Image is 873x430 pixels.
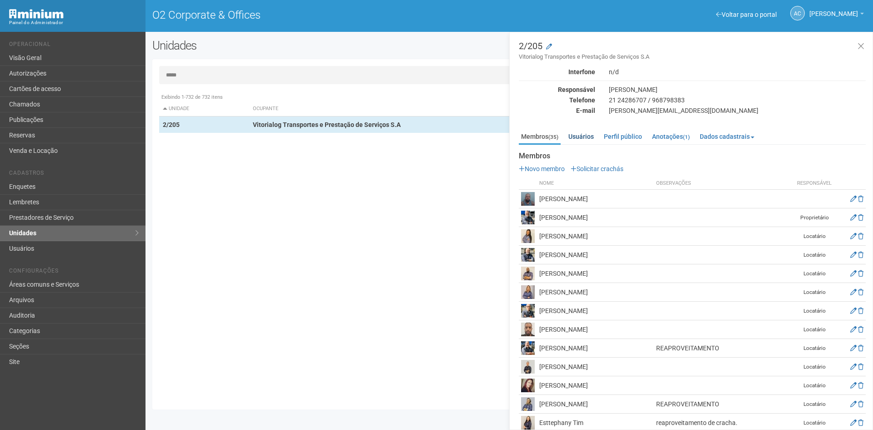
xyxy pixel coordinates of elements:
a: Excluir membro [858,382,863,389]
a: Editar membro [850,326,857,333]
div: E-mail [512,106,602,115]
div: n/d [602,68,873,76]
td: [PERSON_NAME] [537,227,654,246]
div: 21 24286707 / 968798383 [602,96,873,104]
td: [PERSON_NAME] [537,190,654,208]
a: Excluir membro [858,251,863,258]
a: AC [790,6,805,20]
a: Editar membro [850,195,857,202]
a: Editar membro [850,363,857,370]
td: [PERSON_NAME] [537,246,654,264]
th: Nome [537,177,654,190]
div: Painel do Administrador [9,19,139,27]
td: Locatário [792,358,837,376]
a: Editar membro [850,288,857,296]
a: Voltar para o portal [716,11,777,18]
td: Locatário [792,246,837,264]
a: Perfil público [602,130,644,143]
small: (35) [548,134,558,140]
a: Modificar a unidade [546,42,552,51]
a: Excluir membro [858,419,863,426]
div: Interfone [512,68,602,76]
a: Novo membro [519,165,565,172]
a: Membros(35) [519,130,561,145]
a: Editar membro [850,382,857,389]
li: Configurações [9,268,139,277]
a: Solicitar crachás [571,165,623,172]
td: REAPROVEITAMENTO [654,339,792,358]
img: Minium [9,9,64,19]
img: user.png [521,397,535,411]
a: Editar membro [850,251,857,258]
img: user.png [521,341,535,355]
h1: O2 Corporate & Offices [152,9,502,21]
td: [PERSON_NAME] [537,264,654,283]
td: Locatário [792,395,837,414]
a: [PERSON_NAME] [809,11,864,19]
img: user.png [521,192,535,206]
td: [PERSON_NAME] [537,302,654,320]
td: [PERSON_NAME] [537,339,654,358]
img: user.png [521,323,535,336]
a: Anotações(1) [650,130,692,143]
td: Locatário [792,264,837,283]
a: Editar membro [850,307,857,314]
a: Excluir membro [858,400,863,408]
a: Excluir membro [858,363,863,370]
img: user.png [521,248,535,262]
td: [PERSON_NAME] [537,376,654,395]
img: user.png [521,379,535,392]
h3: 2/205 [519,41,866,61]
div: Responsável [512,86,602,94]
div: Exibindo 1-732 de 732 itens [159,93,859,101]
li: Cadastros [9,170,139,179]
div: [PERSON_NAME] [602,86,873,94]
a: Editar membro [850,419,857,426]
a: Editar membro [850,344,857,352]
td: Locatário [792,302,837,320]
img: user.png [521,267,535,280]
a: Usuários [566,130,596,143]
td: Locatário [792,227,837,246]
td: REAPROVEITAMENTO [654,395,792,414]
a: Excluir membro [858,344,863,352]
a: Excluir membro [858,233,863,240]
a: Editar membro [850,400,857,408]
a: Excluir membro [858,326,863,333]
small: (1) [683,134,690,140]
td: Locatário [792,283,837,302]
a: Excluir membro [858,214,863,221]
td: [PERSON_NAME] [537,395,654,414]
a: Excluir membro [858,307,863,314]
div: [PERSON_NAME][EMAIL_ADDRESS][DOMAIN_NAME] [602,106,873,115]
td: [PERSON_NAME] [537,358,654,376]
th: Unidade: activate to sort column descending [159,101,249,116]
small: Vitorialog Transportes e Prestação de Serviços S.A [519,53,866,61]
img: user.png [521,211,535,224]
img: user.png [521,304,535,318]
img: user.png [521,416,535,430]
div: Telefone [512,96,602,104]
td: [PERSON_NAME] [537,208,654,227]
a: Excluir membro [858,270,863,277]
td: Locatário [792,339,837,358]
th: Observações [654,177,792,190]
span: Ana Carla de Carvalho Silva [809,1,858,17]
h2: Unidades [152,39,442,52]
th: Ocupante: activate to sort column ascending [249,101,558,116]
td: [PERSON_NAME] [537,320,654,339]
a: Editar membro [850,214,857,221]
td: Locatário [792,320,837,339]
strong: 2/205 [163,121,180,128]
strong: Membros [519,152,866,160]
td: Proprietário [792,208,837,227]
li: Operacional [9,41,139,51]
a: Editar membro [850,270,857,277]
a: Excluir membro [858,288,863,296]
th: Responsável [792,177,837,190]
td: Locatário [792,376,837,395]
img: user.png [521,229,535,243]
a: Editar membro [850,233,857,240]
strong: Vitorialog Transportes e Prestação de Serviços S.A [253,121,401,128]
a: Dados cadastrais [697,130,757,143]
